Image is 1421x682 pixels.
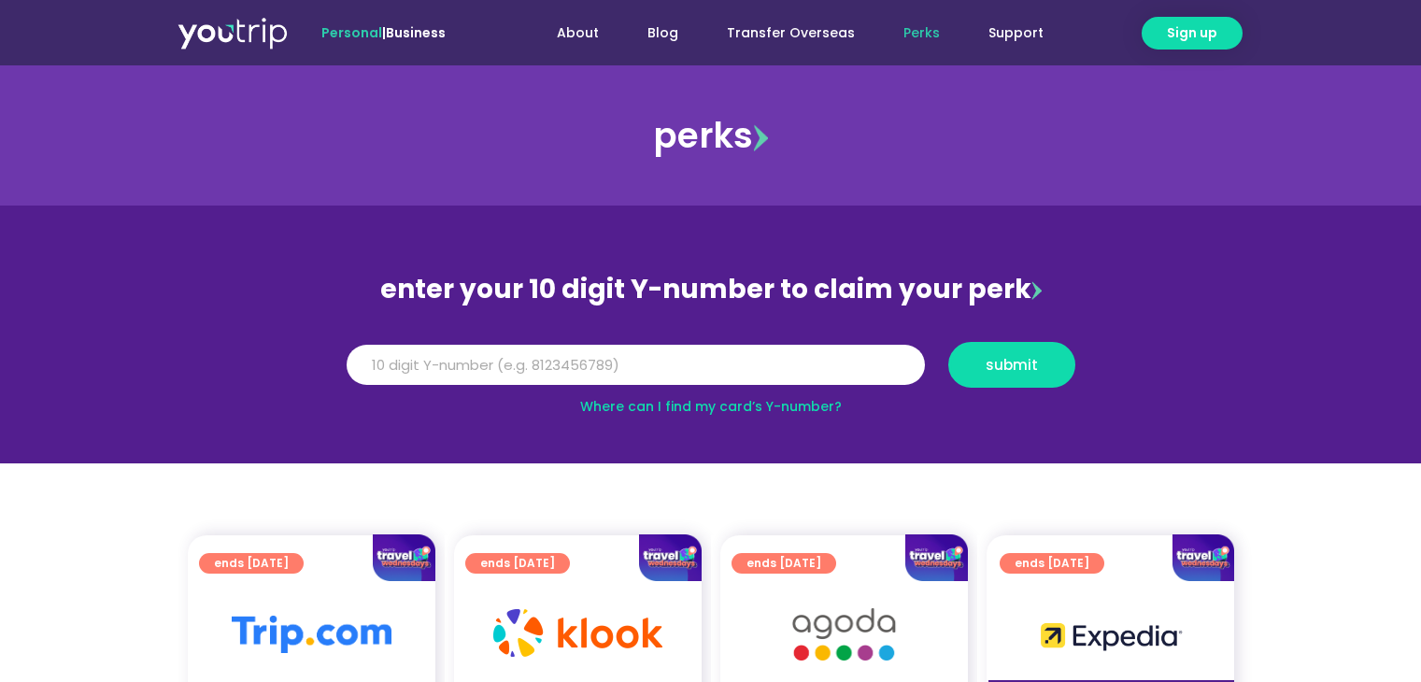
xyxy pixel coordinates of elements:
[879,16,964,50] a: Perks
[347,345,925,386] input: 10 digit Y-number (e.g. 8123456789)
[321,23,446,42] span: |
[496,16,1068,50] nav: Menu
[986,358,1038,372] span: submit
[580,397,842,416] a: Where can I find my card’s Y-number?
[703,16,879,50] a: Transfer Overseas
[533,16,623,50] a: About
[1142,17,1243,50] a: Sign up
[623,16,703,50] a: Blog
[964,16,1068,50] a: Support
[337,265,1085,314] div: enter your 10 digit Y-number to claim your perk
[386,23,446,42] a: Business
[948,342,1075,388] button: submit
[321,23,382,42] span: Personal
[1167,23,1217,43] span: Sign up
[347,342,1075,402] form: Y Number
